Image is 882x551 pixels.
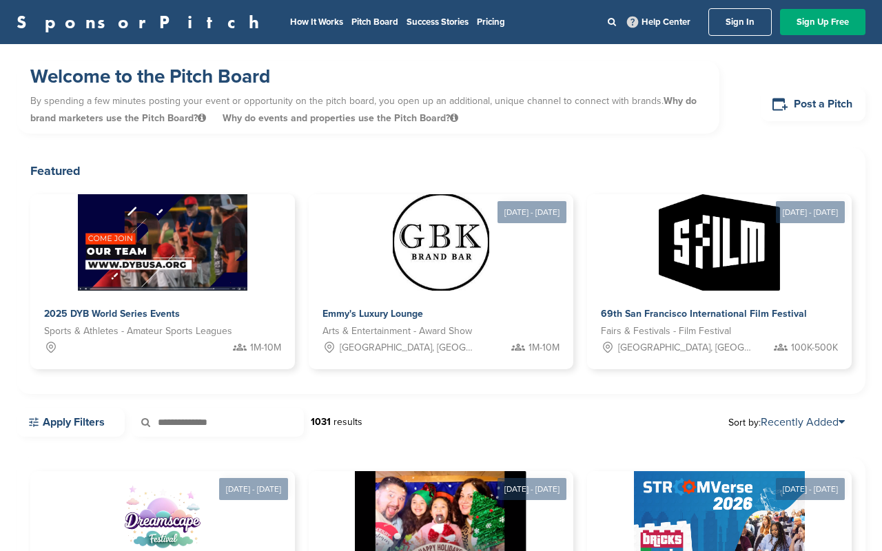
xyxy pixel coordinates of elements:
[791,340,838,355] span: 100K-500K
[17,13,268,31] a: SponsorPitch
[223,112,458,124] span: Why do events and properties use the Pitch Board?
[498,201,566,223] div: [DATE] - [DATE]
[498,478,566,500] div: [DATE] - [DATE]
[30,194,295,369] a: Sponsorpitch & 2025 DYB World Series Events Sports & Athletes - Amateur Sports Leagues 1M-10M
[322,308,423,320] span: Emmy's Luxury Lounge
[311,416,331,428] strong: 1031
[30,89,706,130] p: By spending a few minutes posting your event or opportunity on the pitch board, you open up an ad...
[407,17,469,28] a: Success Stories
[44,324,232,339] span: Sports & Athletes - Amateur Sports Leagues
[44,308,180,320] span: 2025 DYB World Series Events
[776,201,845,223] div: [DATE] - [DATE]
[250,340,281,355] span: 1M-10M
[309,172,573,369] a: [DATE] - [DATE] Sponsorpitch & Emmy's Luxury Lounge Arts & Entertainment - Award Show [GEOGRAPHIC...
[290,17,343,28] a: How It Works
[659,194,779,291] img: Sponsorpitch &
[601,308,807,320] span: 69th San Francisco International Film Festival
[587,172,852,369] a: [DATE] - [DATE] Sponsorpitch & 69th San Francisco International Film Festival Fairs & Festivals -...
[78,194,248,291] img: Sponsorpitch &
[351,17,398,28] a: Pitch Board
[17,408,125,437] a: Apply Filters
[340,340,477,355] span: [GEOGRAPHIC_DATA], [GEOGRAPHIC_DATA]
[30,161,852,180] h2: Featured
[334,416,362,428] span: results
[322,324,472,339] span: Arts & Entertainment - Award Show
[776,478,845,500] div: [DATE] - [DATE]
[618,340,755,355] span: [GEOGRAPHIC_DATA], [GEOGRAPHIC_DATA]
[393,194,489,291] img: Sponsorpitch &
[761,87,865,121] a: Post a Pitch
[477,17,505,28] a: Pricing
[780,9,865,35] a: Sign Up Free
[529,340,560,355] span: 1M-10M
[728,417,845,428] span: Sort by:
[601,324,731,339] span: Fairs & Festivals - Film Festival
[219,478,288,500] div: [DATE] - [DATE]
[761,415,845,429] a: Recently Added
[30,64,706,89] h1: Welcome to the Pitch Board
[624,14,693,30] a: Help Center
[708,8,772,36] a: Sign In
